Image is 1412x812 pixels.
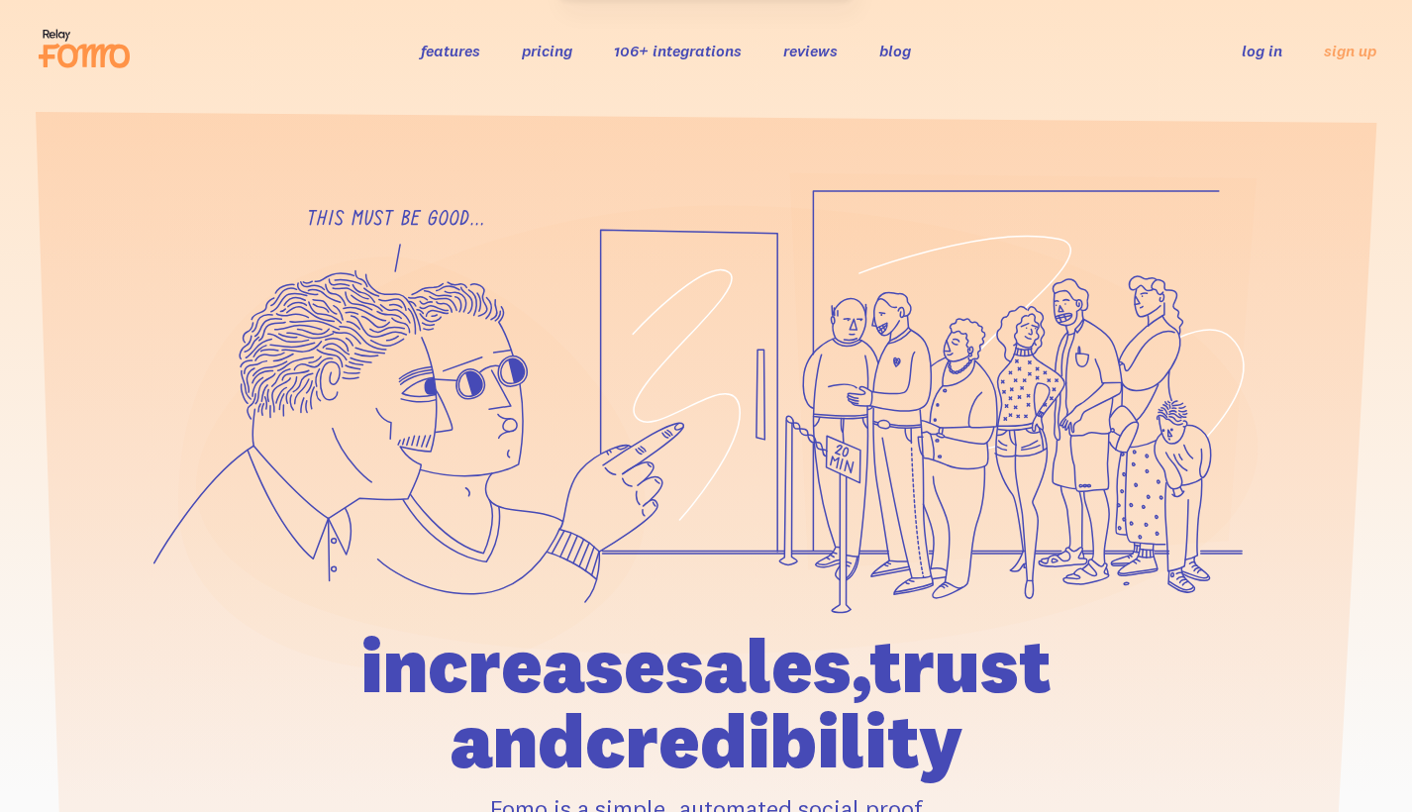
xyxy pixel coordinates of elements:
h1: increase sales, trust and credibility [248,628,1164,778]
a: log in [1242,41,1282,60]
a: reviews [783,41,838,60]
a: pricing [522,41,572,60]
a: blog [879,41,911,60]
a: sign up [1324,41,1376,61]
a: 106+ integrations [614,41,742,60]
a: features [421,41,480,60]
